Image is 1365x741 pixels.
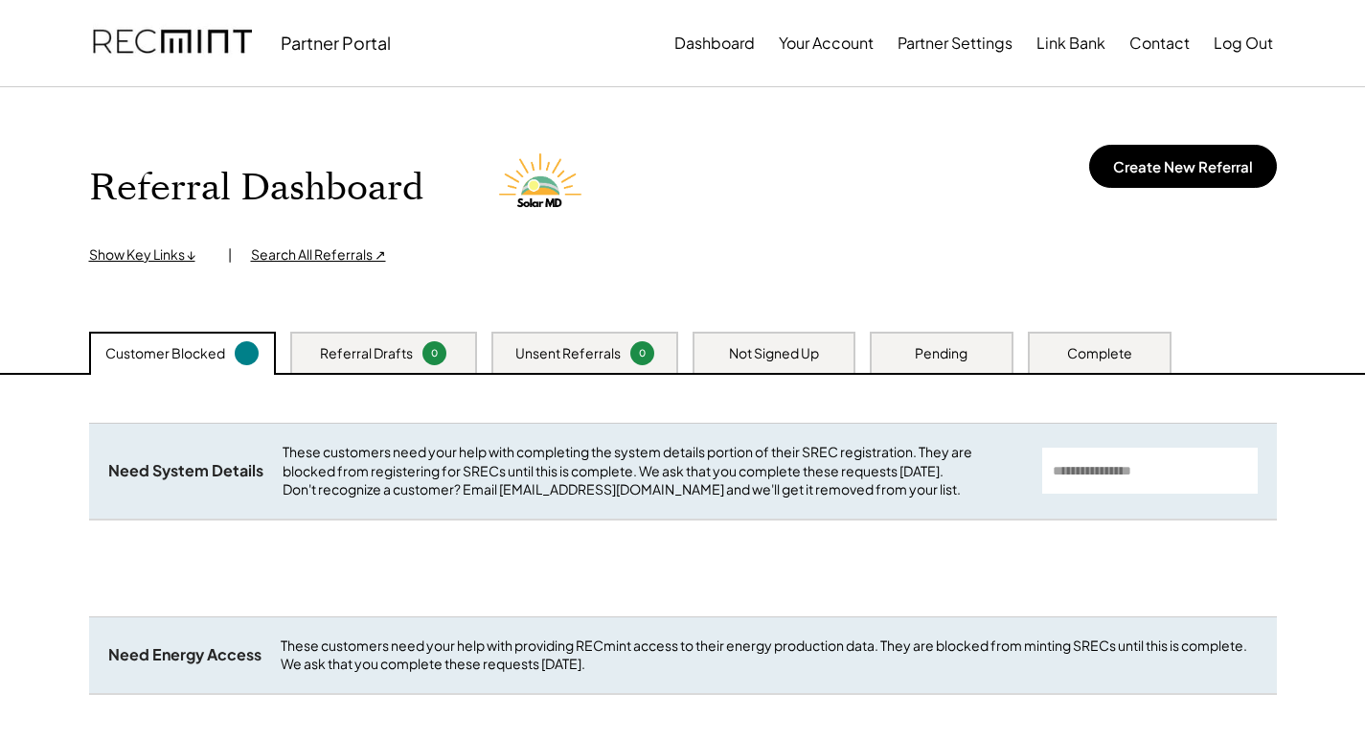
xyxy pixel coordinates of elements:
div: Need System Details [108,461,263,481]
div: Customer Blocked [105,344,225,363]
div: Partner Portal [281,32,391,54]
h1: Referral Dashboard [89,166,423,211]
button: Dashboard [674,24,755,62]
img: recmint-logotype%403x.png [93,11,252,76]
div: Show Key Links ↓ [89,245,209,265]
div: Search All Referrals ↗ [251,245,386,265]
div: 0 [633,346,651,360]
img: Solar%20MD%20LOgo.png [490,135,596,241]
div: These customers need your help with providing RECmint access to their energy production data. The... [281,637,1258,674]
div: Not Signed Up [729,344,819,363]
div: 0 [425,346,444,360]
button: Your Account [779,24,874,62]
div: These customers need your help with completing the system details portion of their SREC registrat... [283,443,1023,499]
button: Contact [1129,24,1190,62]
button: Log Out [1214,24,1273,62]
div: Need Energy Access [108,645,262,665]
div: Unsent Referrals [515,344,621,363]
button: Link Bank [1036,24,1105,62]
div: Referral Drafts [320,344,413,363]
div: Complete [1067,344,1132,363]
button: Create New Referral [1089,145,1277,188]
div: Pending [915,344,967,363]
button: Partner Settings [898,24,1012,62]
div: | [228,245,232,265]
